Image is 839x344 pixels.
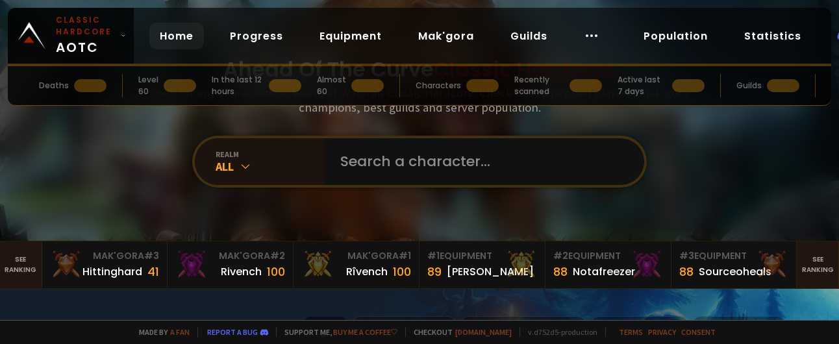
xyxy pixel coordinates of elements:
small: Classic Hardcore [56,14,116,38]
div: Rîvench [346,264,388,280]
a: #1Equipment89[PERSON_NAME] [419,241,545,288]
a: #3Equipment88Sourceoheals [671,241,797,288]
div: Mak'Gora [50,249,160,263]
span: # 1 [427,249,440,262]
div: Guilds [736,80,762,92]
div: 88 [553,263,568,280]
a: Consent [681,327,716,337]
div: Defias Pillager [461,316,586,344]
span: Checkout [405,327,512,337]
div: All [303,316,347,344]
div: 41 [147,263,159,280]
div: Equipment [679,249,789,263]
div: 89 [427,263,442,280]
div: Rivench [221,264,262,280]
div: 88 [679,263,694,280]
a: Privacy [648,327,676,337]
span: # 2 [270,249,285,262]
div: [PERSON_NAME] [447,264,534,280]
div: Recently scanned [514,74,564,97]
a: Buy me a coffee [333,327,397,337]
a: a fan [170,327,190,337]
span: Support me, [276,327,397,337]
span: # 1 [399,249,411,262]
span: Made by [131,327,190,337]
a: Population [633,23,718,49]
a: Mak'gora [408,23,484,49]
span: # 3 [679,249,694,262]
div: realm [216,149,325,159]
div: 100 [267,263,285,280]
div: 100 [393,263,411,280]
span: v. d752d5 - production [520,327,597,337]
div: Notafreezer [573,264,635,280]
span: # 3 [144,249,159,262]
div: Characters [416,80,461,92]
div: Sourceoheals [699,264,771,280]
a: Seeranking [797,241,839,288]
a: #2Equipment88Notafreezer [545,241,671,288]
a: Progress [219,23,294,49]
span: # 2 [553,249,568,262]
a: Home [149,23,204,49]
a: Mak'Gora#3Hittinghard41 [42,241,168,288]
div: Equipment [427,249,537,263]
div: Equipment [553,249,663,263]
div: All [216,159,325,174]
a: [DOMAIN_NAME] [455,327,512,337]
a: Classic HardcoreAOTC [8,8,134,64]
span: AOTC [56,14,116,57]
a: Report a bug [207,327,258,337]
a: Terms [619,327,643,337]
div: Level 60 [138,74,158,97]
div: Skull Rock [353,316,456,344]
div: Deaths [39,80,69,92]
a: Guilds [500,23,558,49]
div: Mak'Gora [175,249,285,263]
a: Mak'Gora#1Rîvench100 [294,241,419,288]
div: Almost 60 [317,74,346,97]
input: Search a character... [332,138,629,185]
a: Mak'Gora#2Rivench100 [168,241,294,288]
a: Equipment [309,23,392,49]
div: Stitches [693,316,785,344]
div: Mak'Gora [301,249,411,263]
a: Statistics [734,23,812,49]
div: Hittinghard [82,264,142,280]
div: Active last 7 days [618,74,667,97]
div: Nek'Rosh [591,316,688,344]
div: In the last 12 hours [212,74,264,97]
